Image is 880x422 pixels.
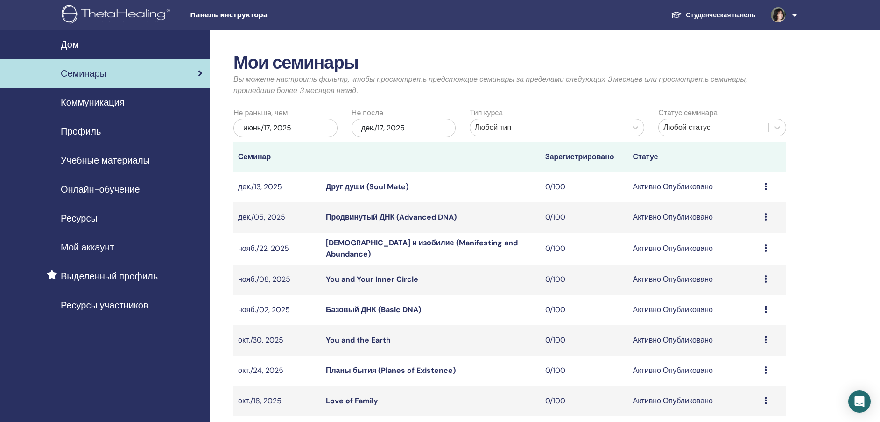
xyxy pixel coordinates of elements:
[233,233,321,265] td: нояб./22, 2025
[326,274,418,284] a: You and Your Inner Circle
[233,74,786,96] p: Вы можете настроить фильтр, чтобы просмотреть предстоящие семинары за пределами следующих 3 месяц...
[326,396,378,406] a: Love of Family
[233,107,288,119] label: Не раньше, чем
[233,172,321,202] td: дек./13, 2025
[61,66,106,80] span: Семинары
[541,233,628,265] td: 0/100
[326,335,391,345] a: You and the Earth
[541,325,628,356] td: 0/100
[61,124,101,138] span: Профиль
[326,212,457,222] a: Продвинутый ДНК (Advanced DNA)
[233,386,321,416] td: окт./18, 2025
[190,10,330,20] span: Панель инструктора
[470,107,503,119] label: Тип курса
[671,11,682,19] img: graduation-cap-white.svg
[326,238,518,259] a: [DEMOGRAPHIC_DATA] и изобилие (Manifesting and Abundance)
[233,325,321,356] td: окт./30, 2025
[658,107,718,119] label: Статус семинара
[628,356,760,386] td: Активно Опубликовано
[233,142,321,172] th: Семинар
[628,295,760,325] td: Активно Опубликовано
[628,265,760,295] td: Активно Опубликовано
[61,182,140,196] span: Онлайн-обучение
[628,202,760,233] td: Активно Опубликовано
[628,172,760,202] td: Активно Опубликовано
[326,182,408,192] a: Друг души (Soul Mate)
[233,265,321,295] td: нояб./08, 2025
[663,122,763,133] div: Любой статус
[233,202,321,233] td: дек./05, 2025
[771,7,786,22] img: default.jpg
[541,202,628,233] td: 0/100
[61,298,148,312] span: Ресурсы участников
[628,325,760,356] td: Активно Опубликовано
[61,37,79,51] span: Дом
[352,107,383,119] label: Не после
[475,122,622,133] div: Любой тип
[61,269,158,283] span: Выделенный профиль
[628,142,760,172] th: Статус
[61,95,124,109] span: Коммуникация
[233,295,321,325] td: нояб./02, 2025
[541,295,628,325] td: 0/100
[61,240,114,254] span: Мой аккаунт
[233,52,786,74] h2: Мои семинары
[628,386,760,416] td: Активно Опубликовано
[326,365,456,375] a: Планы бытия (Planes of Existence)
[541,142,628,172] th: Зарегистрировано
[541,356,628,386] td: 0/100
[61,211,98,225] span: Ресурсы
[352,119,456,137] div: дек./17, 2025
[541,386,628,416] td: 0/100
[62,5,173,26] img: logo.png
[326,305,421,315] a: Базовый ДНК (Basic DNA)
[233,119,338,137] div: июнь/17, 2025
[628,233,760,265] td: Активно Опубликовано
[848,390,871,413] div: Open Intercom Messenger
[61,153,150,167] span: Учебные материалы
[233,356,321,386] td: окт./24, 2025
[541,265,628,295] td: 0/100
[663,7,763,24] a: Студенческая панель
[541,172,628,202] td: 0/100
